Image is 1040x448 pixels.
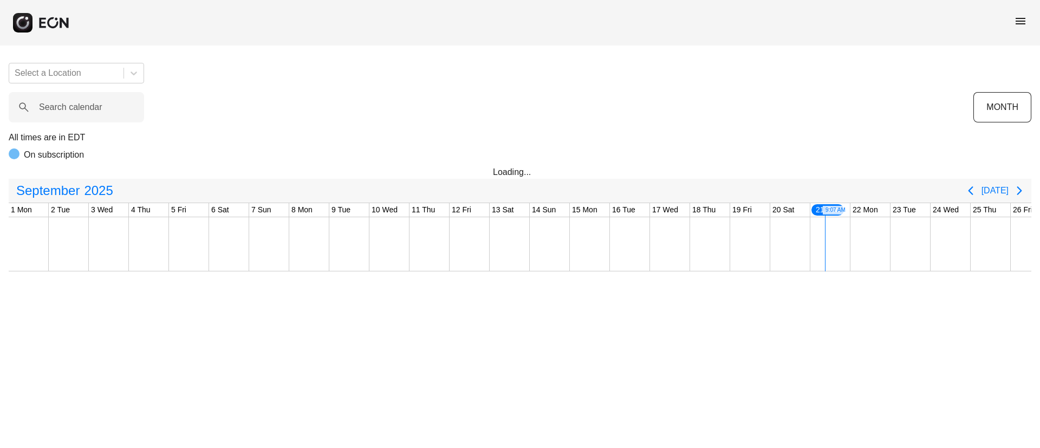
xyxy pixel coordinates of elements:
[24,148,84,161] p: On subscription
[129,203,153,217] div: 4 Thu
[690,203,718,217] div: 18 Thu
[530,203,558,217] div: 14 Sun
[850,203,880,217] div: 22 Mon
[14,180,82,202] span: September
[82,180,115,202] span: 2025
[289,203,315,217] div: 8 Mon
[89,203,115,217] div: 3 Wed
[810,203,845,217] div: 21 Sun
[49,203,72,217] div: 2 Tue
[770,203,796,217] div: 20 Sat
[329,203,353,217] div: 9 Tue
[730,203,754,217] div: 19 Fri
[960,180,981,202] button: Previous page
[1014,15,1027,28] span: menu
[1009,180,1030,202] button: Next page
[650,203,680,217] div: 17 Wed
[10,180,120,202] button: September2025
[1011,203,1035,217] div: 26 Fri
[931,203,961,217] div: 24 Wed
[450,203,473,217] div: 12 Fri
[490,203,516,217] div: 13 Sat
[890,203,918,217] div: 23 Tue
[409,203,437,217] div: 11 Thu
[39,101,102,114] label: Search calendar
[981,181,1009,200] button: [DATE]
[369,203,400,217] div: 10 Wed
[493,166,547,179] div: Loading...
[971,203,998,217] div: 25 Thu
[209,203,231,217] div: 6 Sat
[570,203,600,217] div: 15 Mon
[249,203,274,217] div: 7 Sun
[9,131,1031,144] p: All times are in EDT
[610,203,638,217] div: 16 Tue
[9,203,34,217] div: 1 Mon
[973,92,1031,122] button: MONTH
[169,203,188,217] div: 5 Fri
